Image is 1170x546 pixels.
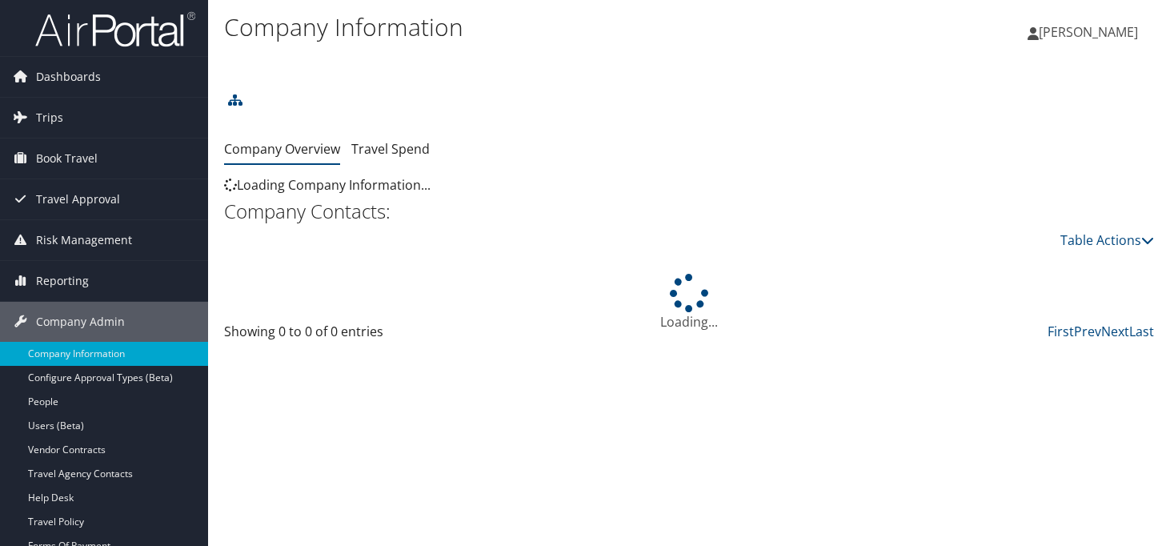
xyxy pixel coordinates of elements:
[36,220,132,260] span: Risk Management
[1039,23,1138,41] span: [PERSON_NAME]
[1048,323,1074,340] a: First
[36,179,120,219] span: Travel Approval
[224,140,340,158] a: Company Overview
[36,139,98,179] span: Book Travel
[224,274,1154,331] div: Loading...
[1074,323,1101,340] a: Prev
[1129,323,1154,340] a: Last
[1028,8,1154,56] a: [PERSON_NAME]
[36,98,63,138] span: Trips
[224,10,844,44] h1: Company Information
[36,261,89,301] span: Reporting
[35,10,195,48] img: airportal-logo.png
[224,198,1154,225] h2: Company Contacts:
[351,140,430,158] a: Travel Spend
[1101,323,1129,340] a: Next
[36,302,125,342] span: Company Admin
[224,176,431,194] span: Loading Company Information...
[224,322,439,349] div: Showing 0 to 0 of 0 entries
[1060,231,1154,249] a: Table Actions
[36,57,101,97] span: Dashboards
